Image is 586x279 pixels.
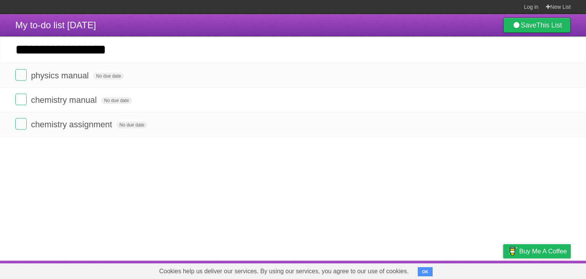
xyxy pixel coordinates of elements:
label: Done [15,94,27,105]
button: OK [418,267,433,276]
span: No due date [116,122,147,128]
span: physics manual [31,71,91,80]
label: Done [15,118,27,130]
span: chemistry manual [31,95,98,105]
a: About [402,263,418,277]
img: Buy me a coffee [507,245,517,258]
span: No due date [101,97,132,104]
a: Developers [427,263,458,277]
b: This List [536,21,562,29]
a: Buy me a coffee [503,244,571,258]
a: Privacy [493,263,513,277]
span: Cookies help us deliver our services. By using our services, you agree to our use of cookies. [151,264,416,279]
a: Terms [467,263,484,277]
span: chemistry assignment [31,120,114,129]
a: SaveThis List [503,18,571,33]
span: Buy me a coffee [519,245,567,258]
a: Suggest a feature [523,263,571,277]
span: No due date [93,73,124,79]
label: Done [15,69,27,81]
span: My to-do list [DATE] [15,20,96,30]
